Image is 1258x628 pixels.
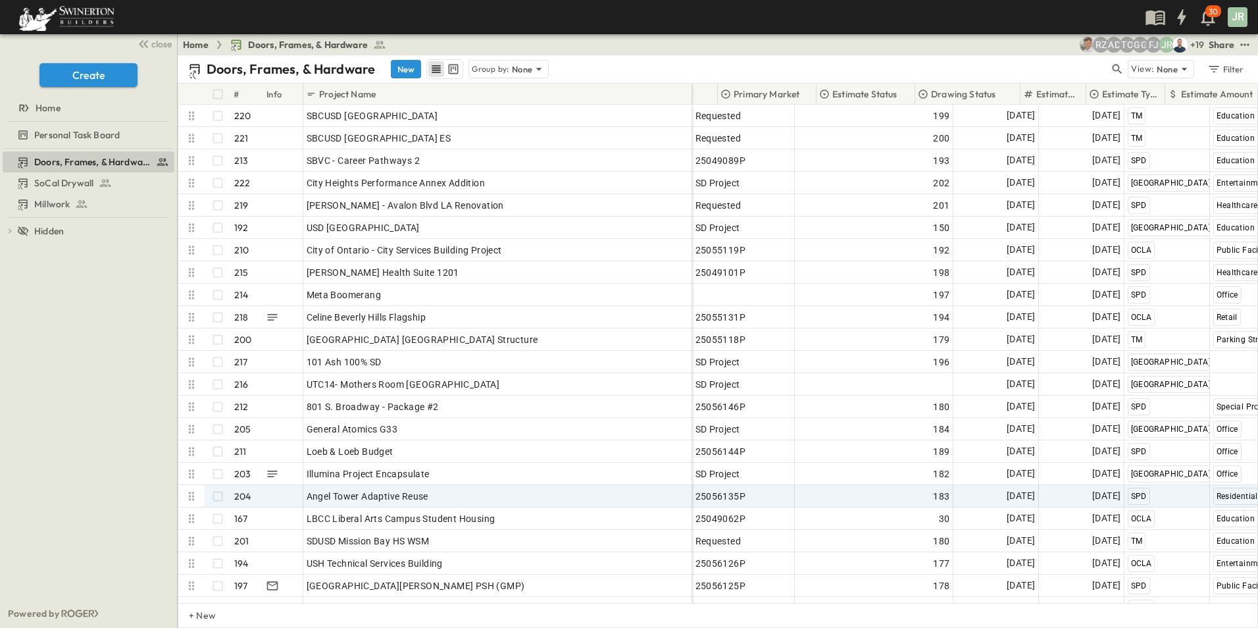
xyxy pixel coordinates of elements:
[264,84,303,105] div: Info
[695,109,742,122] span: Requested
[695,355,740,369] span: SD Project
[1228,7,1247,27] div: JR
[1131,201,1147,210] span: SPD
[1132,37,1148,53] div: Gerrad Gerber (gerrad.gerber@swinerton.com)
[307,355,382,369] span: 101 Ash 100% SD
[695,132,742,145] span: Requested
[231,84,264,105] div: #
[1237,37,1253,53] button: test
[234,557,249,570] p: 194
[1209,38,1234,51] div: Share
[1007,153,1035,168] span: [DATE]
[234,512,248,525] p: 167
[1007,130,1035,145] span: [DATE]
[933,132,949,145] span: 200
[1217,156,1255,165] span: Education
[1217,268,1258,277] span: Healthcare
[1131,357,1211,367] span: [GEOGRAPHIC_DATA]
[1131,156,1147,165] span: SPD
[234,176,251,190] p: 222
[695,602,726,615] span: Facility
[1131,268,1147,277] span: SPD
[1131,425,1211,434] span: [GEOGRAPHIC_DATA]
[1007,287,1035,302] span: [DATE]
[36,101,61,115] span: Home
[1092,332,1120,347] span: [DATE]
[1092,130,1120,145] span: [DATE]
[234,490,251,503] p: 204
[695,221,740,234] span: SD Project
[933,244,949,257] span: 192
[1131,402,1147,411] span: SPD
[307,490,428,503] span: Angel Tower Adaptive Reuse
[1092,153,1120,168] span: [DATE]
[695,423,740,436] span: SD Project
[34,197,70,211] span: Millwork
[1217,492,1258,501] span: Residential
[307,199,504,212] span: [PERSON_NAME] - Avalon Blvd LA Renovation
[1093,37,1109,53] div: Robert Zeilinger (robert.zeilinger@swinerton.com)
[234,266,249,279] p: 215
[1131,536,1143,546] span: TM
[1092,556,1120,571] span: [DATE]
[234,423,251,436] p: 205
[1092,287,1120,302] span: [DATE]
[1106,37,1122,53] div: Alyssa De Robertis (aderoberti@swinerton.com)
[307,154,420,167] span: SBVC - Career Pathways 2
[307,311,426,324] span: Celine Beverly Hills Flagship
[933,557,949,570] span: 177
[1092,488,1120,504] span: [DATE]
[695,445,746,458] span: 25056144P
[16,3,117,31] img: 6c363589ada0b36f064d841b69d3a419a338230e66bb0a533688fa5cc3e9e735.png
[695,333,746,346] span: 25055118P
[3,151,174,172] div: Doors, Frames, & Hardwaretest
[933,288,949,301] span: 197
[1131,223,1211,232] span: [GEOGRAPHIC_DATA]
[933,199,949,212] span: 201
[1217,134,1255,143] span: Education
[1159,37,1174,53] div: Joshua Russell (joshua.russell@swinerton.com)
[1092,511,1120,526] span: [DATE]
[1007,354,1035,369] span: [DATE]
[183,38,209,51] a: Home
[307,579,525,592] span: [GEOGRAPHIC_DATA][PERSON_NAME] PSH (GMP)
[1092,242,1120,257] span: [DATE]
[1131,469,1211,479] span: [GEOGRAPHIC_DATA]
[230,38,386,51] a: Doors, Frames, & Hardware
[207,60,375,78] p: Doors, Frames, & Hardware
[3,124,174,145] div: Personal Task Boardtest
[1131,335,1143,344] span: TM
[1131,111,1143,120] span: TM
[933,311,949,324] span: 194
[307,512,495,525] span: LBCC Liberal Arts Campus Student Housing
[1217,425,1238,434] span: Office
[695,244,746,257] span: 25055119P
[234,378,249,391] p: 216
[1092,399,1120,414] span: [DATE]
[1190,38,1203,51] p: + 19
[1217,223,1255,232] span: Education
[933,154,949,167] span: 193
[695,467,740,481] span: SD Project
[1217,313,1238,322] span: Retail
[234,355,248,369] p: 217
[1217,111,1255,120] span: Education
[234,154,249,167] p: 213
[426,59,463,79] div: table view
[34,176,93,190] span: SoCal Drywall
[3,172,174,194] div: SoCal Drywalltest
[234,602,251,615] p: 206
[34,155,151,169] span: Doors, Frames, & Hardware
[933,266,949,279] span: 198
[307,266,459,279] span: [PERSON_NAME] Health Suite 1201
[189,609,197,622] p: + New
[1080,37,1095,53] img: Aaron Anderson (aaron.anderson@swinerton.com)
[1157,63,1178,76] p: None
[3,195,172,213] a: Millwork
[1217,536,1255,546] span: Education
[1092,309,1120,325] span: [DATE]
[307,423,398,436] span: General Atomics G33
[1131,134,1143,143] span: TM
[1007,197,1035,213] span: [DATE]
[931,88,995,101] p: Drawing Status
